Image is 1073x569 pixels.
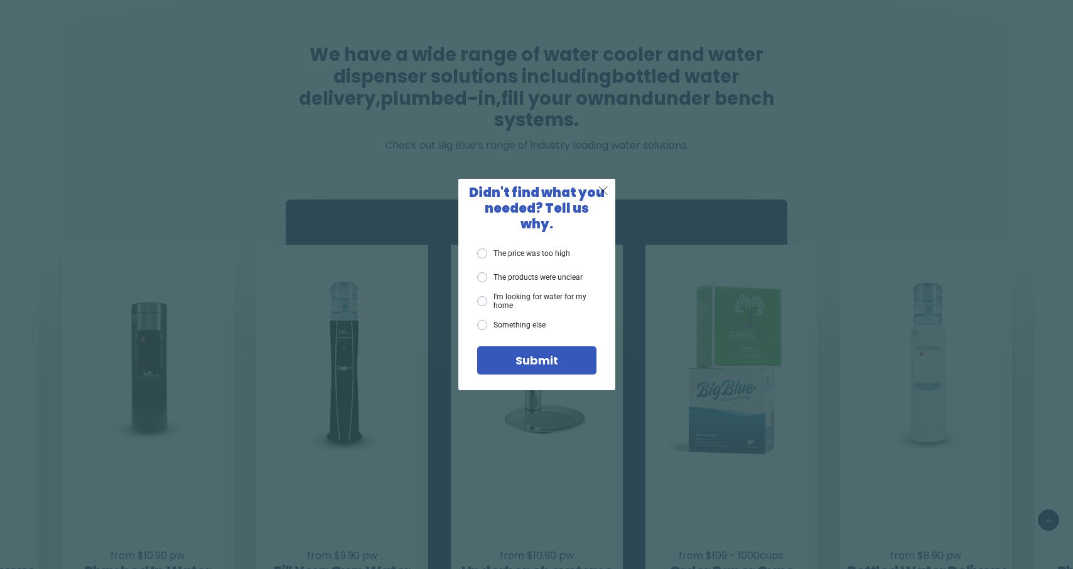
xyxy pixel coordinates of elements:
[515,353,558,368] span: Submit
[477,320,546,330] label: Something else
[477,292,596,311] label: I'm looking for water for my home
[990,486,1055,551] iframe: Chatbot
[598,183,609,198] span: X
[477,248,570,258] label: The price was too high
[469,184,605,233] span: Didn't find what you needed? Tell us why.
[477,272,583,282] label: The products were unclear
